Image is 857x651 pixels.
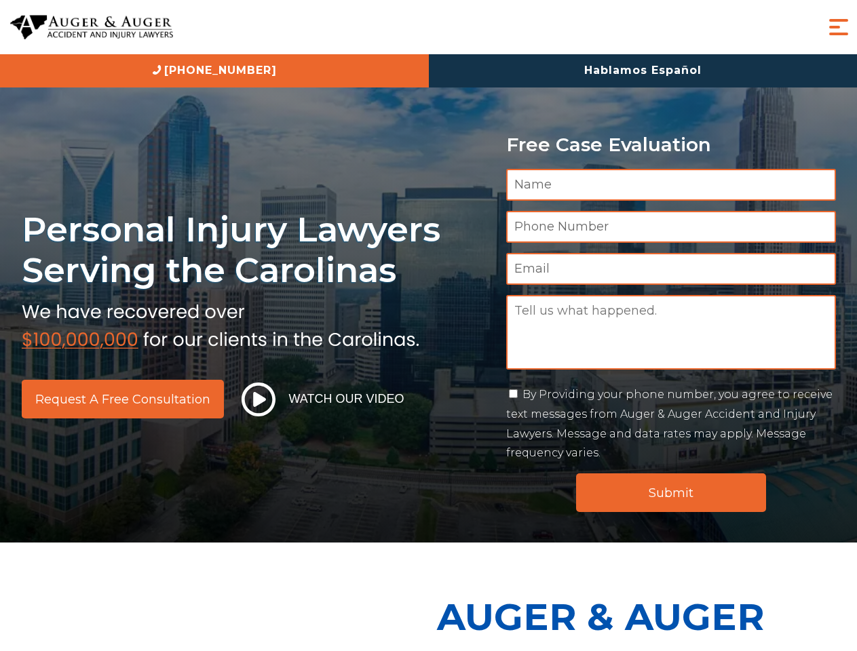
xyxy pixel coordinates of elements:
[237,382,408,417] button: Watch Our Video
[506,169,836,201] input: Name
[506,253,836,285] input: Email
[22,298,419,349] img: sub text
[10,15,173,40] img: Auger & Auger Accident and Injury Lawyers Logo
[576,473,766,512] input: Submit
[35,393,210,406] span: Request a Free Consultation
[506,388,833,459] label: By Providing your phone number, you agree to receive text messages from Auger & Auger Accident an...
[506,134,836,155] p: Free Case Evaluation
[22,209,490,291] h1: Personal Injury Lawyers Serving the Carolinas
[825,14,852,41] button: Menu
[437,583,850,650] p: Auger & Auger
[22,380,224,418] a: Request a Free Consultation
[506,211,836,243] input: Phone Number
